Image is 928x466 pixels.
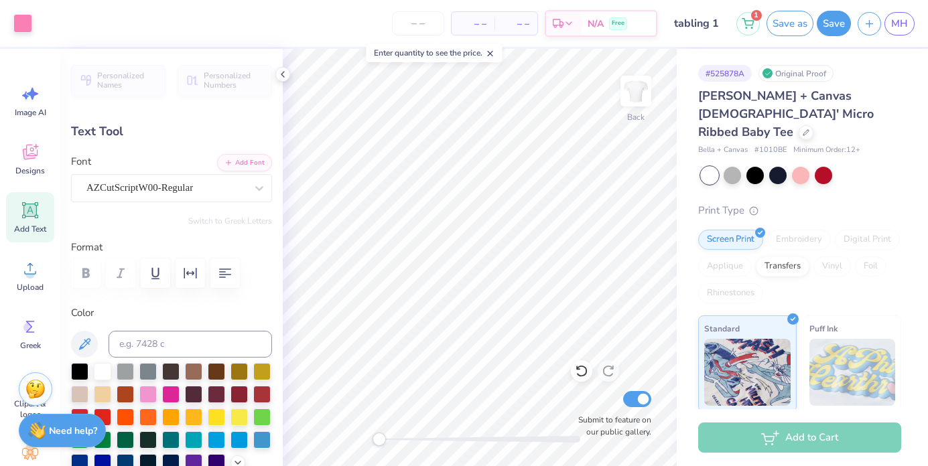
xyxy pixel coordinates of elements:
div: Enter quantity to see the price. [367,44,503,62]
input: e.g. 7428 c [109,331,272,358]
div: Transfers [756,256,809,277]
span: [PERSON_NAME] + Canvas [DEMOGRAPHIC_DATA]' Micro Ribbed Baby Tee [698,88,874,140]
span: Minimum Order: 12 + [793,145,860,156]
div: Applique [698,256,752,277]
label: Color [71,305,272,321]
button: Switch to Greek Letters [188,216,272,226]
button: Save [817,11,851,36]
span: MH [891,16,908,31]
span: Bella + Canvas [698,145,748,156]
input: – – [392,11,444,35]
span: N/A [588,17,604,31]
button: Personalized Numbers [178,65,272,96]
div: Original Proof [758,65,834,82]
span: Add Text [14,224,46,234]
span: Clipart & logos [8,398,52,420]
strong: Need help? [49,424,97,437]
div: Rhinestones [698,283,763,303]
span: Designs [15,165,45,176]
div: Back [627,111,645,123]
input: Untitled Design [664,10,730,37]
label: Submit to feature on our public gallery. [571,414,651,438]
span: Personalized Names [97,71,157,90]
img: Standard [704,339,791,406]
span: Upload [17,282,44,293]
span: Free [612,19,624,28]
button: Add Font [217,154,272,171]
span: # 1010BE [754,145,787,156]
button: Save as [767,11,813,36]
img: Puff Ink [809,339,896,406]
label: Font [71,154,91,169]
div: Text Tool [71,123,272,141]
span: – – [503,17,529,31]
div: Digital Print [835,230,900,250]
div: Embroidery [767,230,831,250]
div: Screen Print [698,230,763,250]
span: Puff Ink [809,321,838,335]
div: Vinyl [813,256,851,277]
label: Format [71,240,272,255]
div: # 525878A [698,65,752,82]
div: Foil [855,256,886,277]
span: – – [460,17,486,31]
span: Standard [704,321,740,335]
span: Personalized Numbers [204,71,264,90]
button: Personalized Names [71,65,165,96]
div: Accessibility label [373,433,386,446]
button: 1 [736,12,760,35]
a: MH [884,12,915,35]
div: Print Type [698,203,901,218]
img: Back [622,78,649,104]
span: 1 [751,10,762,21]
span: Image AI [15,107,46,118]
span: Greek [20,340,41,351]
